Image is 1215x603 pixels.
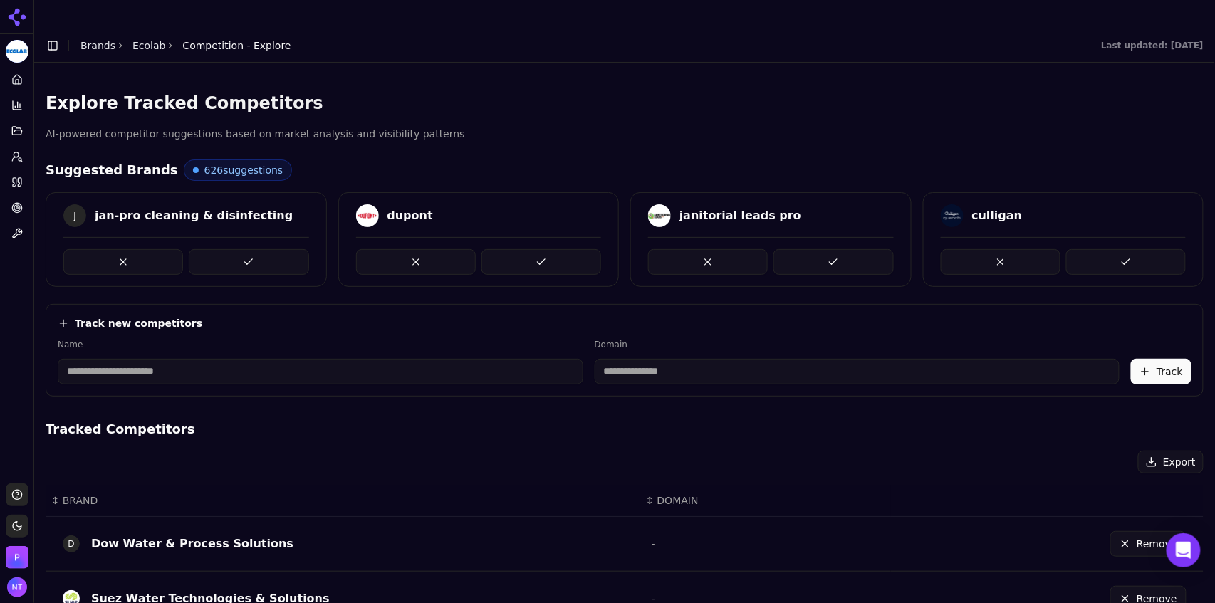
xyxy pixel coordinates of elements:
[46,160,178,180] h4: Suggested Brands
[1101,40,1204,51] div: Last updated: [DATE]
[941,204,964,227] img: culligan
[80,40,115,51] a: Brands
[640,485,891,517] th: DOMAIN
[132,38,165,53] a: Ecolab
[46,419,1204,439] h4: Tracked Competitors
[182,38,291,53] span: Competition - Explore
[6,546,28,569] img: Perrill
[6,40,28,63] img: Ecolab
[51,493,635,508] div: ↕BRAND
[387,207,433,224] div: dupont
[95,207,293,224] div: jan-pro cleaning & disinfecting
[6,40,28,63] button: Current brand: Ecolab
[1110,531,1187,557] button: Remove
[646,493,885,508] div: ↕DOMAIN
[46,485,640,517] th: BRAND
[204,163,283,177] span: 626 suggestions
[972,207,1023,224] div: culligan
[63,493,98,508] span: BRAND
[91,535,293,552] div: Dow Water & Process Solutions
[6,546,28,569] button: Open organization switcher
[63,204,86,227] span: J
[1131,359,1191,384] button: Track
[7,577,27,597] button: Open user button
[657,493,699,508] span: DOMAIN
[648,204,671,227] img: janitorial leads pro
[63,535,80,552] span: D
[1138,451,1204,473] button: Export
[75,316,202,330] h4: Track new competitors
[58,339,583,350] label: Name
[679,207,801,224] div: janitorial leads pro
[595,339,1120,350] label: Domain
[356,204,379,227] img: dupont
[46,92,1204,115] h3: Explore Tracked Competitors
[1167,533,1201,567] div: Open Intercom Messenger
[7,577,27,597] img: Nate Tower
[652,538,655,550] span: -
[46,126,1204,142] p: AI-powered competitor suggestions based on market analysis and visibility patterns
[80,38,291,53] nav: breadcrumb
